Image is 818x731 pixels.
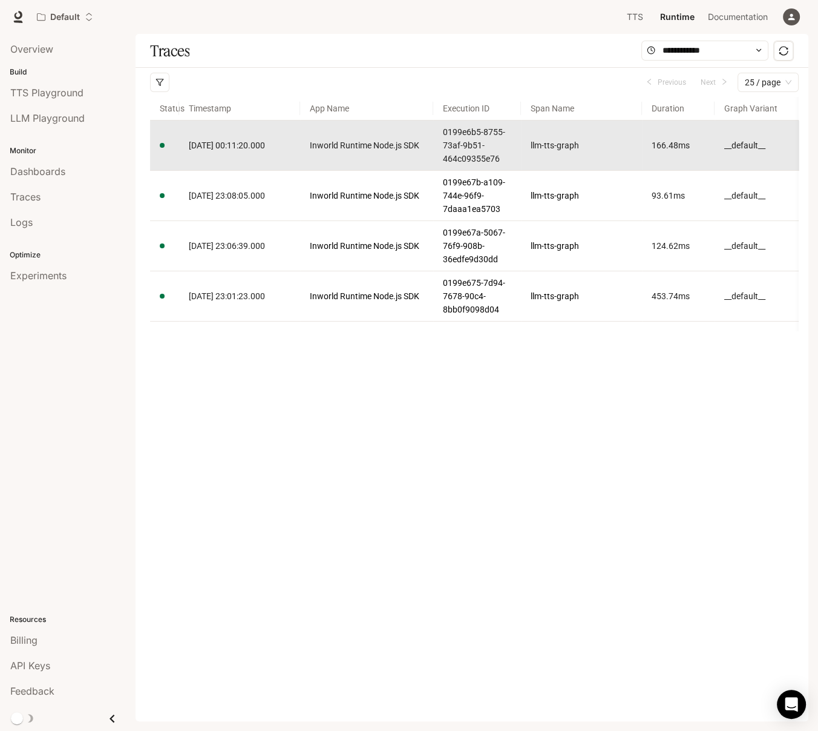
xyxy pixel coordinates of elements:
a: llm-tts-graph [531,189,632,202]
article: 166.48 ms [652,139,705,152]
span: Execution ID [433,92,521,125]
span: Duration [642,92,715,125]
a: 166.48ms [652,139,705,152]
span: Span Name [521,92,642,125]
span: Status [150,92,179,125]
a: __default__ [724,289,793,303]
span: Timestamp [179,92,300,125]
a: TTS [615,5,654,29]
a: Inworld Runtime Node.js SDK [310,289,424,303]
a: Documentation [701,5,774,29]
span: [DATE] 23:06:39.000 [189,241,265,251]
a: Runtime [655,5,699,29]
a: llm-tts-graph [531,289,632,303]
a: __default__ [724,239,793,253]
a: 0199e6b5-8755-73af-9b51-464c09355e76 [443,125,511,165]
a: [DATE] 00:11:20.000 [189,139,290,152]
h1: Traces [150,39,189,63]
a: 93.61ms [652,189,705,202]
a: llm-tts-graph [531,139,632,152]
button: Open workspace menu [31,5,99,29]
a: 0199e67b-a109-744e-96f9-7daaa1ea5703 [443,176,511,216]
span: sync [779,46,788,56]
a: 453.74ms [652,289,705,303]
p: Default [50,12,80,22]
article: 453.74 ms [652,289,705,303]
a: [DATE] 23:06:39.000 [189,239,290,253]
span: Documentation [708,10,768,25]
span: [DATE] 00:11:20.000 [189,141,265,150]
span: App Name [300,92,433,125]
div: Open Intercom Messenger [777,690,806,719]
span: [DATE] 23:08:05.000 [189,191,265,200]
a: llm-tts-graph [531,239,632,253]
span: TTS [627,10,643,25]
a: Inworld Runtime Node.js SDK [310,239,424,253]
a: Inworld Runtime Node.js SDK [310,189,424,202]
span: [DATE] 23:01:23.000 [189,291,265,301]
article: 93.61 ms [652,189,705,202]
a: [DATE] 23:01:23.000 [189,289,290,303]
a: [DATE] 23:08:05.000 [189,189,290,202]
span: Runtime [660,10,695,25]
button: leftPrevious [641,75,691,90]
a: 0199e67a-5067-76f9-908b-36edfe9d30dd [443,226,511,266]
span: 25 / page [745,73,791,91]
button: Nextright [696,75,733,90]
a: 0199e675-7d94-7678-90c4-8bb0f9098d04 [443,276,511,316]
article: 124.62 ms [652,239,705,253]
span: Graph Variant [715,92,802,125]
a: __default__ [724,139,793,152]
a: 124.62ms [652,239,705,253]
a: Inworld Runtime Node.js SDK [310,139,424,152]
a: __default__ [724,189,793,202]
